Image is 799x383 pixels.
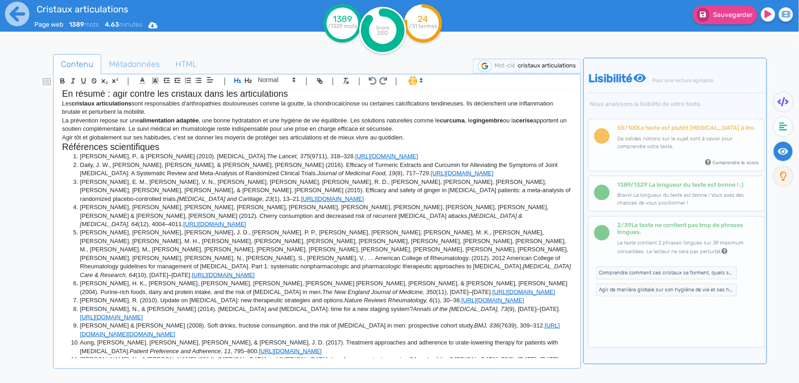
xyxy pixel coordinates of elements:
[617,135,759,151] p: De solides notions sur le sujet sont à savoir pour comprendre votre texte.
[344,297,433,304] em: Nature Reviews Rheumatology, 6
[495,62,518,69] span: Mot-clé :
[617,239,759,256] p: Le texte contient 2 phrases longues sur 39 maximum conseillées. Le lecteur ne sera pas perturbé.
[140,117,199,124] strong: alimentation adaptée
[418,14,428,24] tspan: 24
[333,14,352,24] tspan: 1389
[168,54,205,75] a: HTML
[588,100,764,107] span: Nous analysons la lisibilité de votre texte.
[651,78,714,83] span: Pour une lecture agréable
[376,25,389,31] tspan: Score
[596,266,737,279] span: Comprendre comment ces cristaux se forment, quels symptômes ils provoquent et quelles solutions n...
[617,192,759,207] p: Bravo! La longueur du texte est bonne ! Vous avez des chances de vous positionner !
[177,195,272,202] em: [MEDICAL_DATA] and Cartilage, 23
[71,322,572,339] li: [PERSON_NAME] & [PERSON_NAME] (2008). Soft drinks, fructose consumption, and the risk of [MEDICAL...
[54,52,101,77] span: Contenu
[71,152,572,161] li: [PERSON_NAME], P., & [PERSON_NAME] (2010). [MEDICAL_DATA]. (9711), 318–328.
[71,279,572,296] li: [PERSON_NAME], H. K., [PERSON_NAME], [PERSON_NAME], [PERSON_NAME], [PERSON_NAME] [PERSON_NAME], [...
[80,263,573,278] em: [MEDICAL_DATA] Care & Research, 64
[130,348,231,355] em: Patient Preference and Adherence, 11
[596,283,737,296] span: Agir de manière globale sur son hygiène de vie et ses habitudes permet de mieux vivre avec ces pa...
[101,54,168,75] a: Métadonnées
[53,54,101,75] a: Contenu
[322,289,436,295] em: The New England Journal of Medicine, 350
[693,6,757,24] button: Sauvegarder
[183,221,246,228] a: [URL][DOMAIN_NAME]
[355,153,418,160] a: [URL][DOMAIN_NAME]
[305,75,308,87] span: |
[713,11,752,19] span: Sauvegarder
[267,153,310,160] em: The Lancet, 375
[71,228,572,279] li: [PERSON_NAME], [PERSON_NAME], [PERSON_NAME], J. D., [PERSON_NAME], P. P., [PERSON_NAME], [PERSON_...
[71,161,572,178] li: Daily, J. W., [PERSON_NAME], [PERSON_NAME], & [PERSON_NAME], [PERSON_NAME] (2016). Efficacy of Tu...
[409,23,437,29] tspan: /31 termes
[192,272,255,278] a: [URL][DOMAIN_NAME]
[413,305,507,312] em: Annals of the [MEDICAL_DATA], 73
[62,142,572,152] h2: Références scientifiques
[69,21,84,28] b: 1389
[395,75,397,87] span: |
[71,203,572,228] li: [PERSON_NAME], [PERSON_NAME], [PERSON_NAME], [PERSON_NAME], [PERSON_NAME], [PERSON_NAME], [PERSON...
[34,21,63,28] span: Page web
[34,2,274,17] input: title
[102,52,167,77] span: Métadonnées
[462,297,524,304] a: [URL][DOMAIN_NAME]
[105,21,142,28] span: minutes
[80,322,560,337] a: [URL][DOMAIN_NAME][DOMAIN_NAME]
[617,124,759,131] h6: Le texte est plutôt [MEDICAL_DATA] à lire.
[617,181,759,188] h6: /1329 La longueur du texte est bonne ! :)
[62,100,572,117] p: Les sont responsables d’arthropathies douloureuses comme la goutte, la chondrocalcinose ou certai...
[204,74,217,85] span: Aligment
[72,100,132,107] strong: cristaux articulations
[617,181,631,188] b: 1389
[71,305,572,322] li: [PERSON_NAME], N., & [PERSON_NAME] (2014). [MEDICAL_DATA] and [MEDICAL_DATA]: time for a new stag...
[301,195,364,202] a: [URL][DOMAIN_NAME]
[712,160,759,166] small: Comprendre le score
[105,21,119,28] b: 4.63
[317,170,396,177] em: Journal of Medicinal Food, 19
[328,23,357,29] tspan: /1329 mots
[80,314,143,321] a: [URL][DOMAIN_NAME]
[413,356,507,363] em: Annals of the [MEDICAL_DATA], 73
[127,75,130,87] span: |
[617,222,621,228] b: 2
[617,222,631,228] span: /39
[168,52,204,77] span: HTML
[404,75,426,86] span: I.Assistant
[440,117,465,124] strong: curcuma
[617,124,625,131] b: 55
[518,62,576,69] span: cristaux articulations
[431,170,494,177] a: [URL][DOMAIN_NAME]
[617,222,759,236] h6: Le texte ne contient pas trop de phrases longues.
[588,72,764,107] h4: Lisibilité
[473,117,503,124] strong: gingembre
[71,339,572,355] li: Aung, [PERSON_NAME], [PERSON_NAME], [PERSON_NAME], & [PERSON_NAME], J. D. (2017). Treatment appro...
[62,117,572,133] p: La prévention repose sur une , une bonne hydratation et une hygiène de vie équilibrée. Les soluti...
[358,75,360,87] span: |
[62,89,572,99] h2: En résumé : agir contre les cristaux dans les articulations
[332,75,334,87] span: |
[69,21,99,28] span: mots
[617,124,638,131] span: /100
[516,117,533,124] strong: cerise
[71,355,572,372] li: [PERSON_NAME], N., & [PERSON_NAME] (2014). [MEDICAL_DATA] and [MEDICAL_DATA]: time for a new stag...
[259,348,321,355] a: [URL][DOMAIN_NAME]
[71,178,572,203] li: [PERSON_NAME], E. M., [PERSON_NAME], V. N., [PERSON_NAME], [PERSON_NAME], [PERSON_NAME], R. D., [...
[474,322,500,329] em: BMJ, 336
[62,133,572,142] p: Agir tôt et globalement sur ses habitudes, c’est se donner les moyens de protéger ses articulatio...
[492,289,555,295] a: [URL][DOMAIN_NAME]
[377,29,388,36] tspan: SEO
[478,60,492,72] img: google-serp-logo.png
[223,75,226,87] span: |
[71,296,572,305] li: [PERSON_NAME], R. (2010). Update on [MEDICAL_DATA]: new therapeutic strategies and options. (1), ...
